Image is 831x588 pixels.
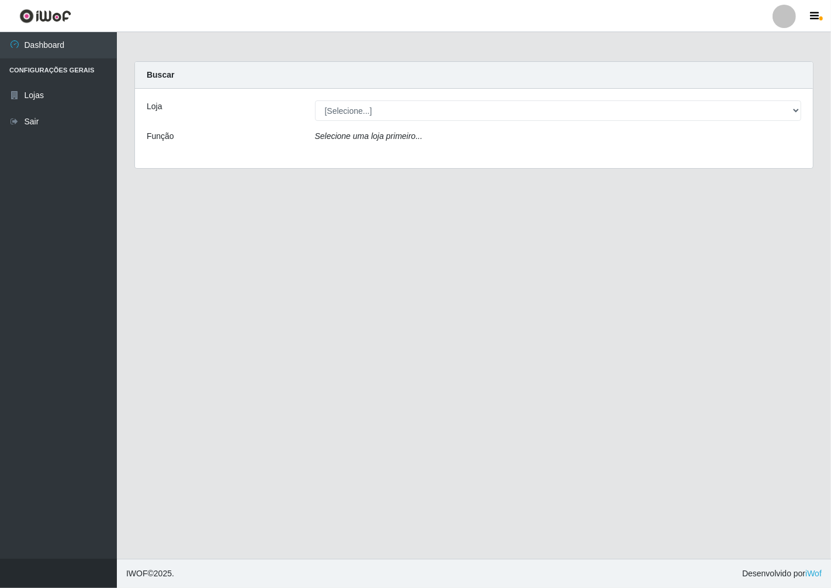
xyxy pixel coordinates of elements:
[742,568,822,580] span: Desenvolvido por
[19,9,71,23] img: CoreUI Logo
[126,568,174,580] span: © 2025 .
[126,569,148,578] span: IWOF
[147,100,162,113] label: Loja
[147,70,174,79] strong: Buscar
[147,130,174,142] label: Função
[805,569,822,578] a: iWof
[315,131,423,141] i: Selecione uma loja primeiro...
